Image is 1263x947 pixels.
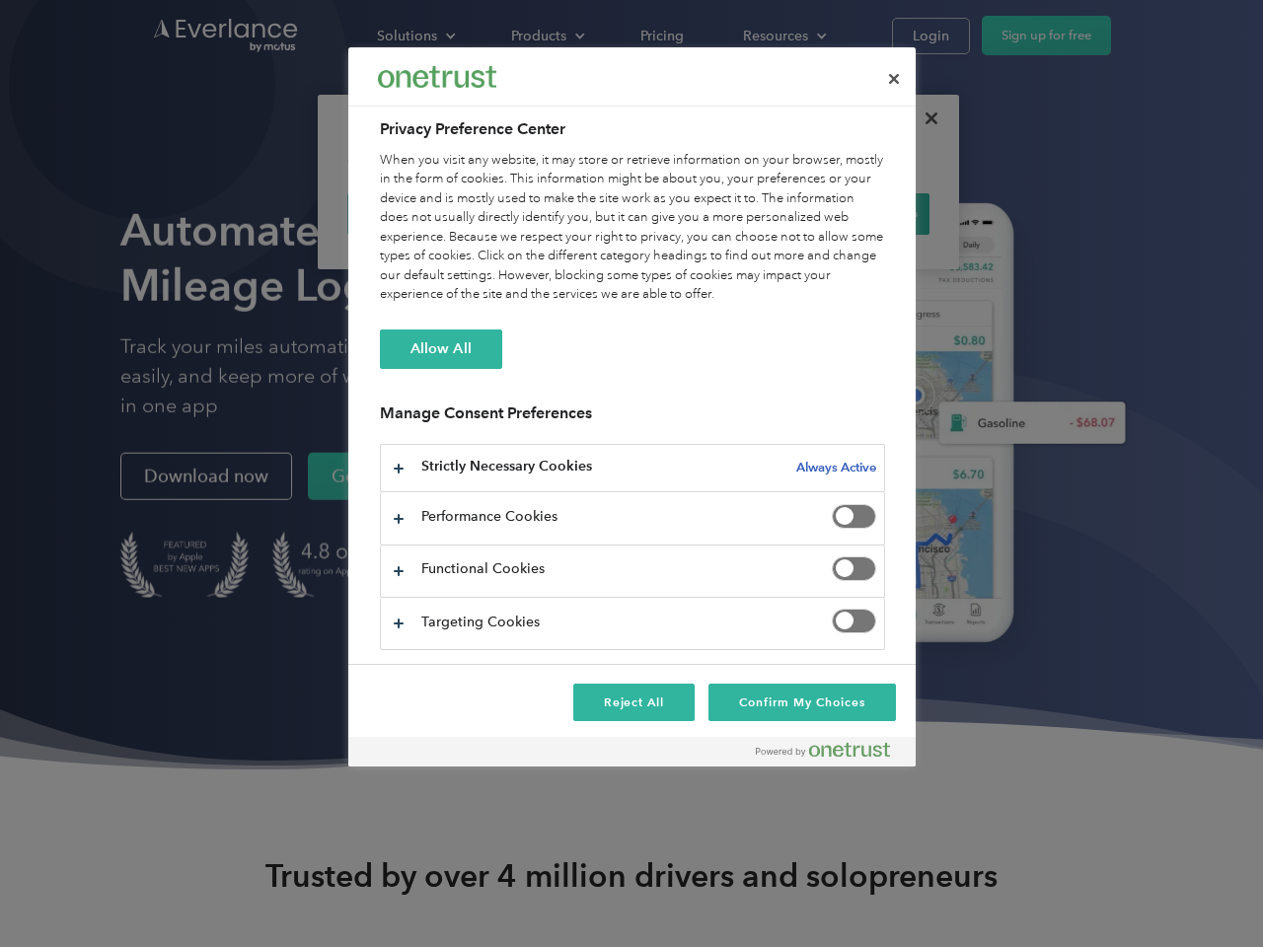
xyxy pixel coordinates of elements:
button: Allow All [380,329,502,369]
button: Reject All [573,684,696,721]
div: When you visit any website, it may store or retrieve information on your browser, mostly in the f... [380,151,885,305]
div: Preference center [348,47,916,766]
div: Privacy Preference Center [348,47,916,766]
button: Close [872,57,916,101]
a: Powered by OneTrust Opens in a new Tab [756,742,906,766]
img: Everlance [378,66,496,87]
img: Powered by OneTrust Opens in a new Tab [756,742,890,758]
button: Confirm My Choices [708,684,895,721]
h2: Privacy Preference Center [380,117,885,141]
h3: Manage Consent Preferences [380,403,885,434]
div: Everlance [378,57,496,97]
